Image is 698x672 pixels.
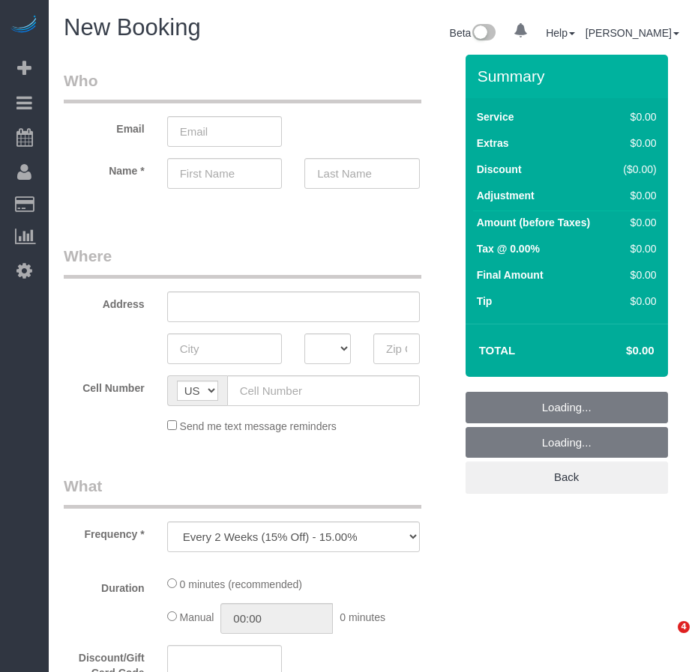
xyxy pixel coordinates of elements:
[477,136,509,151] label: Extras
[167,333,283,364] input: City
[64,245,421,279] legend: Where
[227,375,420,406] input: Cell Number
[52,575,156,596] label: Duration
[617,136,657,151] div: $0.00
[617,188,657,203] div: $0.00
[180,611,214,623] span: Manual
[167,116,283,147] input: Email
[450,27,496,39] a: Beta
[617,109,657,124] div: $0.00
[64,70,421,103] legend: Who
[373,333,420,364] input: Zip Code
[477,241,540,256] label: Tax @ 0.00%
[52,375,156,396] label: Cell Number
[64,14,201,40] span: New Booking
[52,521,156,542] label: Frequency *
[581,345,654,357] h4: $0.00
[647,621,683,657] iframe: Intercom live chat
[617,241,657,256] div: $0.00
[617,267,657,282] div: $0.00
[471,24,496,43] img: New interface
[167,158,283,189] input: First Name
[304,158,420,189] input: Last Name
[52,291,156,312] label: Address
[479,344,516,357] strong: Total
[617,294,657,309] div: $0.00
[466,461,668,493] a: Back
[340,611,385,623] span: 0 minutes
[617,215,657,230] div: $0.00
[477,294,493,309] label: Tip
[586,27,679,39] a: [PERSON_NAME]
[52,116,156,136] label: Email
[477,162,522,177] label: Discount
[478,67,661,85] h3: Summary
[477,109,514,124] label: Service
[64,475,421,509] legend: What
[477,267,544,282] label: Final Amount
[52,158,156,178] label: Name *
[477,188,535,203] label: Adjustment
[678,621,690,633] span: 4
[180,420,337,432] span: Send me text message reminders
[9,15,39,36] img: Automaid Logo
[546,27,575,39] a: Help
[617,162,657,177] div: ($0.00)
[180,578,302,590] span: 0 minutes (recommended)
[477,215,590,230] label: Amount (before Taxes)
